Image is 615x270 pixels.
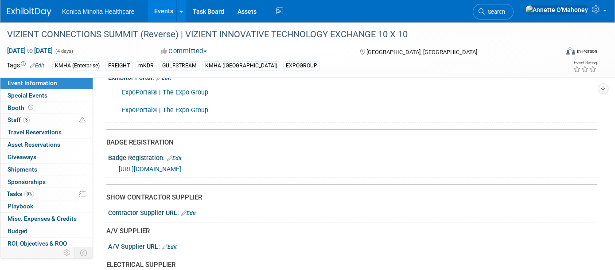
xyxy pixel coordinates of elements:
span: Special Events [8,92,47,99]
td: Toggle Event Tabs [75,247,93,258]
span: Misc. Expenses & Credits [8,215,77,222]
td: Personalize Event Tab Strip [59,247,75,258]
span: Staff [8,116,30,123]
div: mKDR [136,61,156,70]
span: Konica Minolta Healthcare [62,8,134,15]
div: Contractor Supplier URL: [108,206,597,218]
span: ROI, Objectives & ROO [8,240,67,247]
span: Search [485,8,505,15]
span: Shipments [8,166,37,173]
span: Booth not reserved yet [27,104,35,111]
img: ExhibitDay [7,8,51,16]
a: Sponsorships [0,176,93,188]
div: GULFSTREAM [160,61,199,70]
span: (4 days) [54,48,73,54]
span: Tasks [7,190,34,197]
div: ELECTRICAL SUPPLIER [106,260,591,270]
a: Event Information [0,77,93,89]
div: KMHA (Enterprise) [52,61,102,70]
span: [DATE] [DATE] [7,47,53,55]
span: 3 [23,117,30,123]
span: [GEOGRAPHIC_DATA], [GEOGRAPHIC_DATA] [366,49,477,55]
div: Badge Registration: [108,151,597,163]
div: SHOW CONTRACTOR SUPPLIER [106,193,591,202]
span: Budget [8,227,27,235]
a: Giveaways [0,151,93,163]
span: Event Information [8,79,57,86]
div: EXPOGROUP [283,61,320,70]
a: Misc. Expenses & Credits [0,213,93,225]
div: A/V SUPPLIER [106,227,591,236]
img: Annette O'Mahoney [525,5,588,15]
span: Giveaways [8,153,36,160]
a: Edit [162,244,177,250]
td: Tags [7,61,44,71]
a: ExpoPortal® | The Expo Group [122,89,208,96]
a: Staff3 [0,114,93,126]
div: Event Format [510,46,597,59]
span: to [26,47,34,54]
span: Potential Scheduling Conflict -- at least one attendee is tagged in another overlapping event. [79,116,86,124]
div: A/V Supplier URL: [108,240,597,251]
div: Event Rating [573,61,597,65]
span: 0% [24,191,34,197]
a: Edit [167,155,182,161]
span: Travel Reservations [8,129,62,136]
a: Edit [30,63,44,69]
img: Format-Inperson.png [566,47,575,55]
a: ROI, Objectives & ROO [0,238,93,250]
a: Playbook [0,200,93,212]
a: Search [473,4,514,20]
a: Special Events [0,90,93,102]
a: ExpoPortal® | The Expo Group [122,106,208,114]
a: [URL][DOMAIN_NAME] [119,165,181,172]
span: Booth [8,104,35,111]
span: Asset Reservations [8,141,60,148]
span: Playbook [8,203,33,210]
span: Sponsorships [8,178,46,185]
a: Budget [0,225,93,237]
div: BADGE REGISTRATION [106,138,591,147]
div: FREIGHT [105,61,132,70]
a: Tasks0% [0,188,93,200]
div: VIZIENT CONNECTIONS SUMMIT (Reverse) | VIZIENT INNOVATIVE TECHNOLOGY EXCHANGE 10 X 10 [4,27,547,43]
button: Committed [158,47,210,56]
a: Edit [181,210,196,216]
a: Shipments [0,164,93,176]
div: In-Person [576,48,597,55]
a: Travel Reservations [0,126,93,138]
div: KMHA ([GEOGRAPHIC_DATA]) [202,61,280,70]
a: Asset Reservations [0,139,93,151]
a: Booth [0,102,93,114]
